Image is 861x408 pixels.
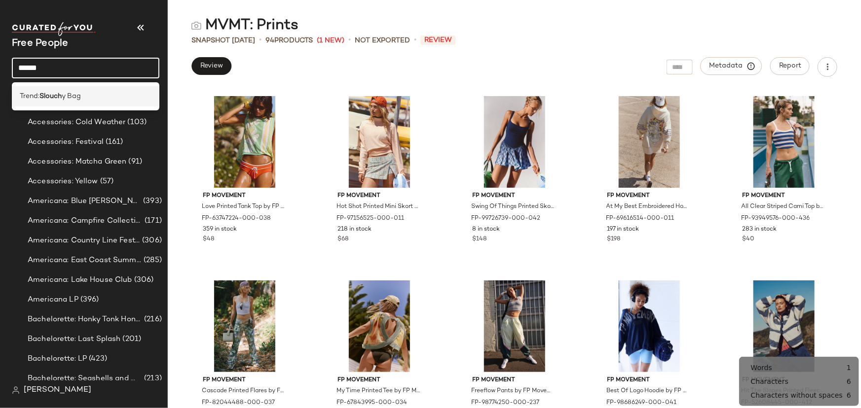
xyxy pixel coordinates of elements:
span: (57) [98,176,114,187]
img: 69616514_011_a [599,96,699,188]
span: Not Exported [355,35,410,46]
button: Review [191,57,231,75]
span: 197 in stock [607,225,639,234]
span: Trend: [20,91,39,102]
span: My Time Printed Tee by FP Movement at Free People in [GEOGRAPHIC_DATA], Size: XL [337,387,420,396]
span: Bachelorette: Last Splash [28,334,121,345]
span: [PERSON_NAME] [24,384,91,396]
span: (306) [132,274,154,286]
span: FP Movement [742,192,826,201]
span: FP-82044488-000-037 [202,399,275,408]
span: 8 in stock [473,225,500,234]
span: Snapshot [DATE] [191,35,255,46]
span: Report [779,62,801,70]
div: Products [265,35,313,46]
span: (396) [78,294,99,306]
span: FP-99726739-000-042 [472,214,541,223]
img: 93949576_436_a [734,96,834,188]
span: (306) [140,235,162,246]
span: $198 [607,235,621,244]
span: Americana: Lake House Club [28,274,132,286]
button: Metadata [701,57,762,75]
span: Americana: Country Line Festival [28,235,140,246]
span: $148 [473,235,487,244]
img: 97156525_011_a [330,96,429,188]
span: FP-63747224-000-038 [202,214,271,223]
span: Americana: East Coast Summer [28,255,142,266]
span: FP-93949576-000-436 [741,214,810,223]
b: Slouch [39,91,62,102]
span: At My Best Embroidered Hoodie by FP Movement at Free People in White, Size: M [606,203,690,211]
span: Review [200,62,223,70]
span: FP Movement [203,376,287,385]
img: 99726739_042_a [465,96,564,188]
span: • [414,34,416,46]
span: FP Movement [607,376,691,385]
img: 98686249_041_e [599,280,699,372]
span: FP Movement [607,192,691,201]
span: All Clear Striped Cami Top by FP Movement at Free People in Blue, Size: M/L [741,203,825,211]
span: (201) [121,334,142,345]
span: Love Printed Tank Top by FP Movement at Free People in [GEOGRAPHIC_DATA], Size: S [202,203,286,211]
span: Current Company Name [12,38,69,49]
span: FP-69616514-000-011 [606,214,674,223]
span: Americana: Campfire Collective [28,215,143,227]
span: FP-98686249-000-041 [606,399,677,408]
span: (161) [104,136,123,148]
span: (393) [141,196,162,207]
span: Accessories: Cold Weather [28,117,126,128]
img: cfy_white_logo.C9jOOHJF.svg [12,22,96,36]
span: Bachelorette: LP [28,353,87,365]
span: FP Movement [337,192,421,201]
span: Swing Of Things Printed Skortsie by FP Movement at Free People in Blue, Size: XS [472,203,556,211]
span: Accessories: Festival [28,136,104,148]
img: svg%3e [191,21,201,31]
span: • [348,34,351,46]
span: Hot Shot Printed Mini Skort by FP Movement at Free People in Blue, Size: L [337,203,420,211]
span: (171) [143,215,162,227]
span: FP-67843995-000-034 [337,399,407,408]
span: 283 in stock [742,225,777,234]
img: 52608445_412_a [734,280,834,372]
span: Review [420,35,456,45]
span: FP Movement [203,192,287,201]
span: • [259,34,262,46]
span: Freeflow Pants by FP Movement at Free People in [GEOGRAPHIC_DATA], Size: M [472,387,556,396]
button: Report [770,57,810,75]
span: Bachelorette: Honky Tonk Honey [28,314,142,325]
span: Americana: Blue [PERSON_NAME] Baby [28,196,141,207]
span: Accessories: Matcha Green [28,156,127,168]
span: FP Movement [473,192,557,201]
span: FP Movement [473,376,557,385]
span: (103) [126,117,147,128]
span: (213) [142,373,162,384]
span: (1 New) [317,35,344,46]
img: 98774250_237_a [465,280,564,372]
span: 359 in stock [203,225,237,234]
span: Cascade Printed Flares by FP Movement at Free People in [GEOGRAPHIC_DATA], Size: L [202,387,286,396]
img: 67843995_034_b [330,280,429,372]
span: (216) [142,314,162,325]
span: 94 [265,37,274,44]
span: Metadata [709,62,754,70]
img: 82044488_037_a [195,280,295,372]
span: (285) [142,255,162,266]
span: FP-98774250-000-237 [472,399,540,408]
span: 218 in stock [337,225,372,234]
div: MVMT: Prints [191,16,299,35]
span: (91) [127,156,143,168]
span: (423) [87,353,107,365]
span: y Bag [62,91,81,102]
span: FP Movement [337,376,421,385]
span: FP-97156525-000-011 [337,214,404,223]
img: svg%3e [12,386,20,394]
span: Americana LP [28,294,78,306]
span: $48 [203,235,214,244]
span: $68 [337,235,348,244]
span: $40 [742,235,754,244]
span: Accessories: Yellow [28,176,98,187]
span: Best Of Logo Hoodie by FP Movement at Free People in Blue, Size: L [606,387,690,396]
img: 63747224_038_d [195,96,295,188]
span: Bachelorette: Seashells and Wedding Bells [28,373,142,384]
